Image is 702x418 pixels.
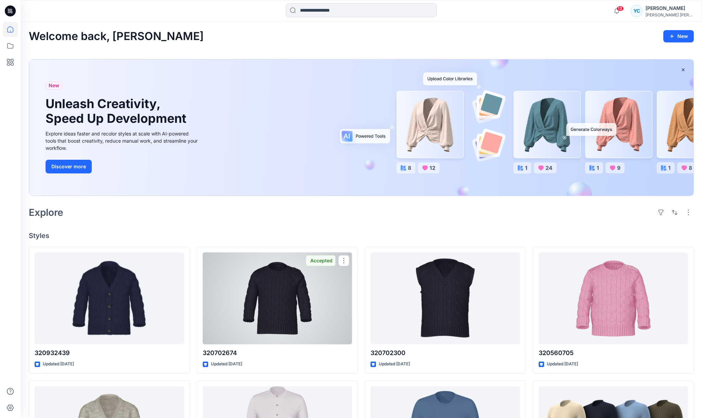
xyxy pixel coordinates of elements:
[29,30,204,43] h2: Welcome back, [PERSON_NAME]
[539,252,688,344] a: 320560705
[203,348,352,358] p: 320702674
[547,361,578,368] p: Updated [DATE]
[379,361,410,368] p: Updated [DATE]
[645,4,693,12] div: [PERSON_NAME]
[203,252,352,344] a: 320702674
[46,96,189,126] h1: Unleash Creativity, Speed Up Development
[46,130,200,152] div: Explore ideas faster and recolor styles at scale with AI-powered tools that boost creativity, red...
[211,361,242,368] p: Updated [DATE]
[371,252,520,344] a: 320702300
[616,6,624,11] span: 13
[663,30,694,42] button: New
[35,252,184,344] a: 320932439
[35,348,184,358] p: 320932439
[371,348,520,358] p: 320702300
[49,81,59,90] span: New
[46,160,92,173] button: Discover more
[43,361,74,368] p: Updated [DATE]
[46,160,200,173] a: Discover more
[29,207,63,218] h2: Explore
[645,12,693,17] div: [PERSON_NAME] [PERSON_NAME]
[29,232,694,240] h4: Styles
[539,348,688,358] p: 320560705
[630,5,643,17] div: YC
